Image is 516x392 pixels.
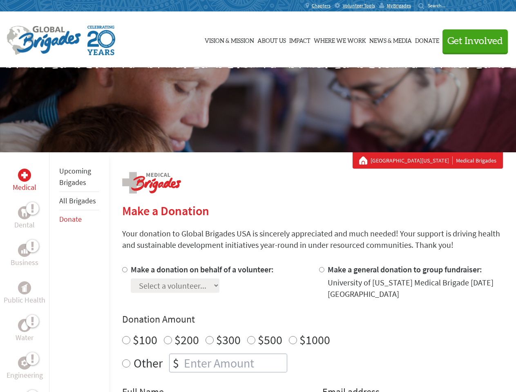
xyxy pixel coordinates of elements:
a: All Brigades [59,196,96,205]
a: Vision & Mission [205,19,254,60]
a: News & Media [369,19,412,60]
label: $500 [258,332,282,347]
div: Public Health [18,281,31,294]
a: Donate [415,19,439,60]
input: Enter Amount [182,354,287,372]
img: Global Brigades Logo [7,26,81,55]
input: Search... [428,2,451,9]
div: University of [US_STATE] Medical Brigade [DATE] [GEOGRAPHIC_DATA] [328,277,503,300]
p: Dental [14,219,35,231]
span: Chapters [312,2,331,9]
span: Volunteer Tools [343,2,375,9]
a: Public HealthPublic Health [4,281,45,306]
h2: Make a Donation [122,203,503,218]
label: $200 [174,332,199,347]
img: Public Health [21,284,28,292]
div: Business [18,244,31,257]
p: Medical [13,182,36,193]
div: Medical [18,169,31,182]
li: Upcoming Brigades [59,162,99,192]
p: Water [16,332,34,343]
a: EngineeringEngineering [7,356,43,381]
img: logo-medical.png [122,172,181,194]
img: Dental [21,209,28,216]
a: Upcoming Brigades [59,166,91,187]
label: $300 [216,332,241,347]
li: Donate [59,210,99,228]
img: Medical [21,172,28,178]
h4: Donation Amount [122,313,503,326]
img: Engineering [21,360,28,366]
label: Make a donation on behalf of a volunteer: [131,264,274,274]
p: Business [11,257,38,268]
a: BusinessBusiness [11,244,38,268]
p: Engineering [7,370,43,381]
div: Water [18,319,31,332]
div: Medical Brigades [359,156,496,165]
img: Business [21,247,28,254]
span: MyBrigades [387,2,411,9]
a: MedicalMedical [13,169,36,193]
div: $ [170,354,182,372]
a: About Us [257,19,286,60]
img: Global Brigades Celebrating 20 Years [87,26,115,55]
a: Donate [59,214,82,224]
label: $100 [133,332,157,347]
label: Make a general donation to group fundraiser: [328,264,482,274]
a: Impact [289,19,310,60]
label: Other [134,354,163,372]
a: Where We Work [314,19,366,60]
p: Your donation to Global Brigades USA is sincerely appreciated and much needed! Your support is dr... [122,228,503,251]
a: WaterWater [16,319,34,343]
a: DentalDental [14,206,35,231]
img: Water [21,321,28,330]
a: [GEOGRAPHIC_DATA][US_STATE] [371,156,453,165]
label: $1000 [299,332,330,347]
div: Dental [18,206,31,219]
p: Public Health [4,294,45,306]
div: Engineering [18,356,31,370]
li: All Brigades [59,192,99,210]
button: Get Involved [442,29,508,53]
span: Get Involved [447,36,503,46]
